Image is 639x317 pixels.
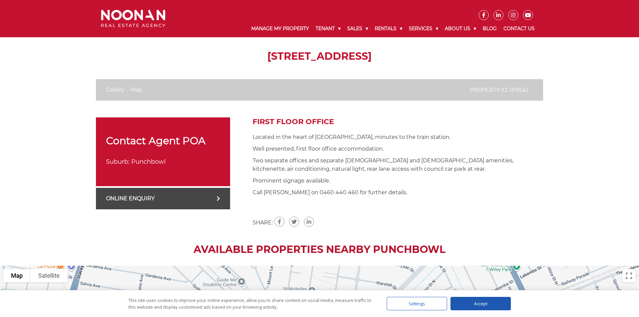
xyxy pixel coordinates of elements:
a: Contact Us [500,20,538,37]
p: Well presented, first floor office accommodation. [253,145,543,153]
img: Noonan Real Estate Agency [101,10,165,28]
p: Call [PERSON_NAME] on 0460 440 460 for further details. [253,188,543,197]
a: Tenant [312,20,344,37]
div: Settings [387,297,447,310]
p: Located in the heart of [GEOGRAPHIC_DATA], minutes to the train station. [253,133,543,141]
h1: [STREET_ADDRESS] [96,50,543,62]
button: Show satellite imagery [31,269,67,282]
a: Sales [344,20,371,37]
span: Suburb: [106,158,129,165]
div: Accept [450,297,511,310]
a: Rentals [371,20,406,37]
div: This site uses cookies to improve your online experience, allow you to share content on social me... [128,297,373,310]
a: Blog [479,20,500,37]
ul: SHARE: [253,217,316,227]
p: Property ID: 1P11541 [470,86,528,94]
button: Toggle fullscreen view [622,269,636,282]
a: About Us [441,20,479,37]
p: Contact Agent POA [106,134,220,148]
a: Online Enquiry [96,188,230,209]
span: Punchbowl [131,158,166,165]
button: Show street map [3,269,31,282]
p: Two separate offices and separate [DEMOGRAPHIC_DATA] and [DEMOGRAPHIC_DATA] amenities, kitchenett... [253,156,543,173]
a: Gallery [106,87,124,93]
a: Services [406,20,441,37]
a: Map [130,87,142,93]
h2: First Floor Office [253,117,543,126]
a: Manage My Property [248,20,312,37]
p: Prominent signage available. [253,176,543,185]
